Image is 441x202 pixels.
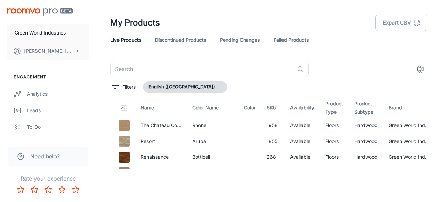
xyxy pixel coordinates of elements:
td: [GEOGRAPHIC_DATA] [187,165,238,181]
p: Resort [141,137,181,145]
p: Renaissance [141,153,181,161]
div: To-do [27,123,89,131]
td: Hardwood [349,117,383,133]
div: Leads [27,107,89,114]
button: filter [110,81,137,93]
td: 1958 [261,117,285,133]
h1: My Products [110,17,160,29]
th: Color [238,98,261,117]
td: Available [285,149,320,165]
button: settings [413,62,427,76]
td: Floors [320,133,349,149]
th: Brand [383,98,435,117]
a: Pending Changes [220,32,260,48]
td: Hardwood [349,133,383,149]
td: Botticelli [187,149,238,165]
td: Hardwood [349,165,383,181]
th: Product Subtype [349,98,383,117]
button: Rate 5 star [69,183,83,196]
td: Floors [320,165,349,181]
a: Discontinued Products [155,32,206,48]
button: Green World Industries [7,24,89,42]
span: Need help? [30,152,60,161]
th: Availability [285,98,320,117]
button: English ([GEOGRAPHIC_DATA]) [143,81,227,93]
td: Floors [320,117,349,133]
a: Failed Products [274,32,309,48]
p: Filters [122,83,136,91]
th: Color Name [187,98,238,117]
svg: Thumbnail [120,104,128,112]
th: Product Type [320,98,349,117]
button: Rate 4 star [55,183,69,196]
td: Aruba [187,133,238,149]
p: The Chateau Collection [141,122,181,129]
p: [PERSON_NAME] [PERSON_NAME] [24,47,73,55]
img: Roomvo PRO Beta [7,8,73,16]
button: Rate 3 star [41,183,55,196]
td: 268 [261,149,285,165]
button: Export CSV [375,15,427,31]
td: Available [285,117,320,133]
td: 1855 [261,133,285,149]
th: Name [135,98,187,117]
td: Available [285,133,320,149]
p: Green World Industries [14,29,66,37]
td: 1708 [261,165,285,181]
div: Analytics [27,90,89,98]
td: Rhone [187,117,238,133]
td: Available [285,165,320,181]
td: Floors [320,149,349,165]
input: Search [110,62,294,76]
th: SKU [261,98,285,117]
button: [PERSON_NAME] [PERSON_NAME] [7,42,89,60]
td: Hardwood [349,149,383,165]
button: Rate 1 star [14,183,28,196]
p: Rate your experience [6,174,91,183]
button: Rate 2 star [28,183,41,196]
a: Live Products [110,32,141,48]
